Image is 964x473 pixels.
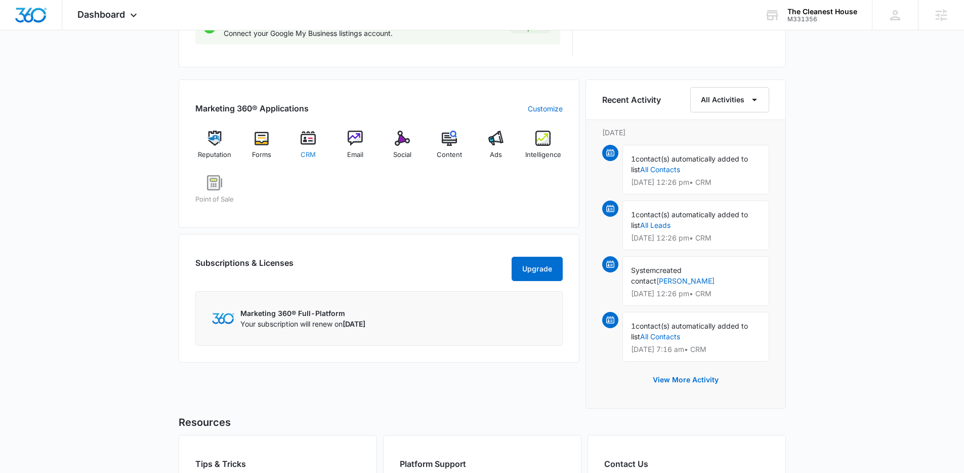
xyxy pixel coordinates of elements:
span: Forms [252,150,271,160]
h2: Tips & Tricks [195,458,360,470]
a: [PERSON_NAME] [656,277,715,285]
button: Upgrade [512,257,563,281]
span: created contact [631,266,682,285]
p: Your subscription will renew on [240,319,365,329]
a: All Contacts [640,165,680,174]
p: [DATE] 7:16 am • CRM [631,346,761,353]
span: CRM [301,150,316,160]
h2: Subscriptions & Licenses [195,257,294,277]
p: [DATE] 12:26 pm • CRM [631,179,761,186]
a: CRM [289,131,328,167]
img: Marketing 360 Logo [212,313,234,324]
a: Forms [242,131,281,167]
a: Ads [477,131,516,167]
span: 1 [631,322,636,330]
span: contact(s) automatically added to list [631,210,748,229]
h5: Resources [179,415,786,430]
p: [DATE] 12:26 pm • CRM [631,290,761,297]
a: All Leads [640,221,670,229]
span: Content [437,150,462,160]
span: Reputation [198,150,231,160]
div: account id [787,16,857,23]
a: All Contacts [640,332,680,341]
p: Connect your Google My Business listings account. [224,28,501,38]
a: Social [383,131,422,167]
span: Email [347,150,363,160]
span: 1 [631,210,636,219]
a: Intelligence [524,131,563,167]
h2: Platform Support [400,458,565,470]
span: Dashboard [77,9,125,20]
p: [DATE] [602,127,769,138]
span: Intelligence [525,150,561,160]
p: [DATE] 12:26 pm • CRM [631,234,761,242]
h2: Marketing 360® Applications [195,102,309,114]
button: View More Activity [643,368,729,392]
h2: Contact Us [604,458,769,470]
span: [DATE] [343,320,365,328]
span: Ads [490,150,502,160]
a: Customize [528,103,563,114]
div: account name [787,8,857,16]
button: All Activities [690,87,769,112]
p: Marketing 360® Full-Platform [240,308,365,319]
a: Email [336,131,375,167]
span: Social [393,150,411,160]
a: Point of Sale [195,175,234,212]
span: Point of Sale [195,194,234,205]
a: Content [430,131,469,167]
h6: Recent Activity [602,94,661,106]
span: 1 [631,154,636,163]
span: System [631,266,656,274]
span: contact(s) automatically added to list [631,322,748,341]
span: contact(s) automatically added to list [631,154,748,174]
a: Reputation [195,131,234,167]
